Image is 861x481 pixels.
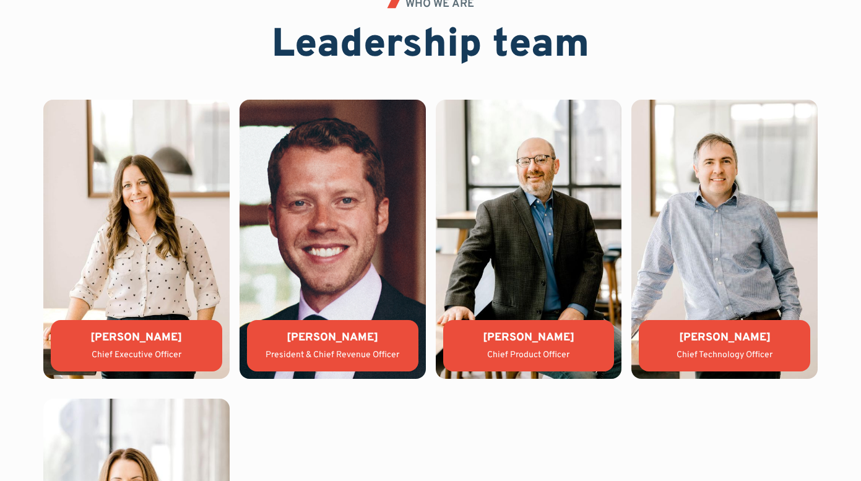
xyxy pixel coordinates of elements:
[43,100,230,379] img: Lauren Donalson
[272,22,589,70] h2: Leadership team
[453,330,605,345] div: [PERSON_NAME]
[257,330,409,345] div: [PERSON_NAME]
[631,100,818,379] img: Tony Compton
[61,330,212,345] div: [PERSON_NAME]
[257,349,409,362] div: President & Chief Revenue Officer
[436,100,622,379] img: Matthew Groner
[453,349,605,362] div: Chief Product Officer
[61,349,212,362] div: Chief Executive Officer
[649,330,800,345] div: [PERSON_NAME]
[649,349,800,362] div: Chief Technology Officer
[240,100,426,379] img: Jason Wiley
